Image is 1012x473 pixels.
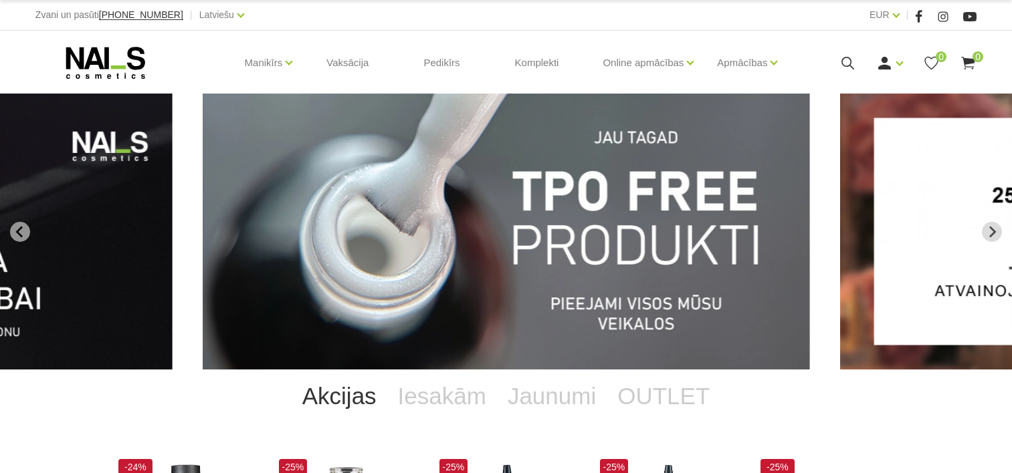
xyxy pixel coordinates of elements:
[870,7,890,23] a: EUR
[413,31,470,95] a: Pedikīrs
[35,7,183,23] div: Zvani un pasūti
[717,36,767,90] a: Apmācības
[973,51,983,62] span: 0
[906,7,909,23] span: |
[603,36,684,90] a: Online apmācības
[960,55,977,71] a: 0
[316,31,379,95] a: Vaksācija
[245,36,283,90] a: Manikīrs
[936,51,946,62] span: 0
[387,369,497,423] a: Iesakām
[99,10,183,20] a: [PHONE_NUMBER]
[292,369,387,423] a: Akcijas
[504,31,570,95] a: Komplekti
[607,369,720,423] a: OUTLET
[190,7,193,23] span: |
[10,222,30,242] button: Go to last slide
[982,222,1002,242] button: Next slide
[497,369,607,423] a: Jaunumi
[99,9,183,20] span: [PHONE_NUMBER]
[203,94,810,369] li: 1 of 13
[199,7,234,23] a: Latviešu
[923,55,940,71] a: 0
